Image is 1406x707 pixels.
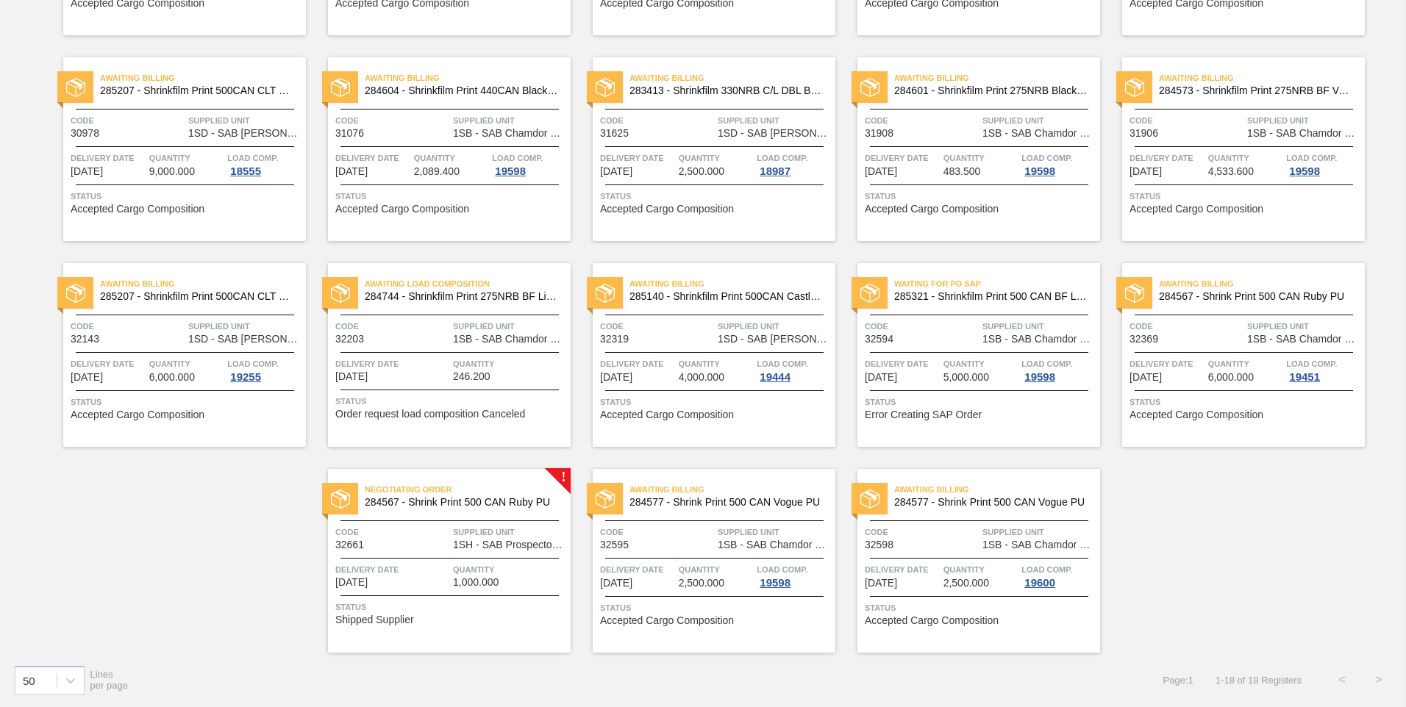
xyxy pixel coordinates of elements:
[335,319,449,334] span: Code
[100,291,294,302] span: 285207 - Shrinkfilm Print 500CAN CLT PU 25
[943,166,981,177] span: 483.500
[100,276,306,291] span: Awaiting Billing
[943,151,1018,165] span: Quantity
[306,263,571,447] a: statusAwaiting Load Composition284744 - Shrinkfilm Print 275NRB BF Litchi PUCode32203Supplied Uni...
[1130,113,1243,128] span: Code
[335,189,567,204] span: Status
[600,319,714,334] span: Code
[71,395,302,409] span: Status
[1360,661,1397,698] button: >
[1208,372,1254,383] span: 6,000.000
[1021,562,1096,589] a: Load Comp.19600
[331,78,350,97] img: status
[1125,78,1144,97] img: status
[571,469,835,653] a: statusAwaiting Billing284577 - Shrink Print 500 CAN Vogue PUCode32595Supplied Unit1SB - SAB Chamd...
[453,356,567,371] span: Quantity
[335,525,449,539] span: Code
[23,674,35,686] div: 50
[1021,577,1058,589] div: 19600
[718,334,832,345] span: 1SD - SAB Rosslyn Brewery
[335,394,567,409] span: Status
[865,189,1096,204] span: Status
[1021,356,1072,371] span: Load Comp.
[1021,371,1058,383] div: 19598
[865,600,1096,615] span: Status
[71,151,146,165] span: Delivery Date
[600,615,734,626] span: Accepted Cargo Composition
[629,276,835,291] span: Awaiting Billing
[600,128,629,139] span: 31625
[492,151,543,165] span: Load Comp.
[865,319,979,334] span: Code
[757,151,832,177] a: Load Comp.18987
[982,128,1096,139] span: 1SB - SAB Chamdor Brewery
[600,578,632,589] span: 10/13/2025
[149,356,224,371] span: Quantity
[718,128,832,139] span: 1SD - SAB Rosslyn Brewery
[1286,356,1361,383] a: Load Comp.19451
[71,113,185,128] span: Code
[188,128,302,139] span: 1SD - SAB Rosslyn Brewery
[306,57,571,241] a: statusAwaiting Billing284604 - Shrinkfilm Print 440CAN Black Crown PUCode31076Supplied Unit1SB - ...
[894,71,1100,85] span: Awaiting Billing
[1247,334,1361,345] span: 1SB - SAB Chamdor Brewery
[335,356,449,371] span: Delivery Date
[1021,151,1096,177] a: Load Comp.19598
[1286,356,1337,371] span: Load Comp.
[982,113,1096,128] span: Supplied Unit
[66,78,85,97] img: status
[629,291,824,302] span: 285140 - Shrinkfilm Print 500CAN Castle Lager Cha
[757,356,832,383] a: Load Comp.19444
[943,372,989,383] span: 5,000.000
[71,409,204,420] span: Accepted Cargo Composition
[600,372,632,383] span: 10/04/2025
[835,469,1100,653] a: statusAwaiting Billing284577 - Shrink Print 500 CAN Vogue PUCode32598Supplied Unit1SB - SAB Chamd...
[679,166,724,177] span: 2,500.000
[1216,675,1302,686] span: 1 - 18 of 18 Registers
[335,334,364,345] span: 32203
[1100,263,1365,447] a: statusAwaiting Billing284567 - Shrink Print 500 CAN Ruby PUCode32369Supplied Unit1SB - SAB Chamdo...
[71,356,146,371] span: Delivery Date
[1163,675,1193,686] span: Page : 1
[492,151,567,177] a: Load Comp.19598
[865,578,897,589] span: 10/13/2025
[571,57,835,241] a: statusAwaiting Billing283413 - Shrinkfilm 330NRB C/L DBL Booster 2Code31625Supplied Unit1SD - SAB...
[718,525,832,539] span: Supplied Unit
[718,113,832,128] span: Supplied Unit
[335,166,368,177] span: 08/29/2025
[335,577,368,588] span: 10/10/2025
[71,334,99,345] span: 32143
[865,615,999,626] span: Accepted Cargo Composition
[1130,204,1263,215] span: Accepted Cargo Composition
[1021,356,1096,383] a: Load Comp.19598
[982,319,1096,334] span: Supplied Unit
[188,319,302,334] span: Supplied Unit
[943,562,1018,577] span: Quantity
[1021,165,1058,177] div: 19598
[865,151,940,165] span: Delivery Date
[1286,151,1361,177] a: Load Comp.19598
[629,482,835,497] span: Awaiting Billing
[331,284,350,303] img: status
[1324,661,1360,698] button: <
[335,371,368,382] span: 09/28/2025
[860,284,879,303] img: status
[66,284,85,303] img: status
[596,284,615,303] img: status
[894,276,1100,291] span: Waiting for PO SAP
[894,482,1100,497] span: Awaiting Billing
[1286,165,1323,177] div: 19598
[1021,562,1072,577] span: Load Comp.
[1130,151,1205,165] span: Delivery Date
[865,409,982,420] span: Error Creating SAP Order
[453,319,567,334] span: Supplied Unit
[149,151,224,165] span: Quantity
[1247,319,1361,334] span: Supplied Unit
[453,539,567,550] span: 1SH - SAB Prospecton Brewery
[600,204,734,215] span: Accepted Cargo Composition
[335,614,414,625] span: Shipped Supplier
[335,128,364,139] span: 31076
[1130,334,1158,345] span: 32369
[894,85,1088,96] span: 284601 - Shrinkfilm Print 275NRB Black Crown G&D
[943,356,1018,371] span: Quantity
